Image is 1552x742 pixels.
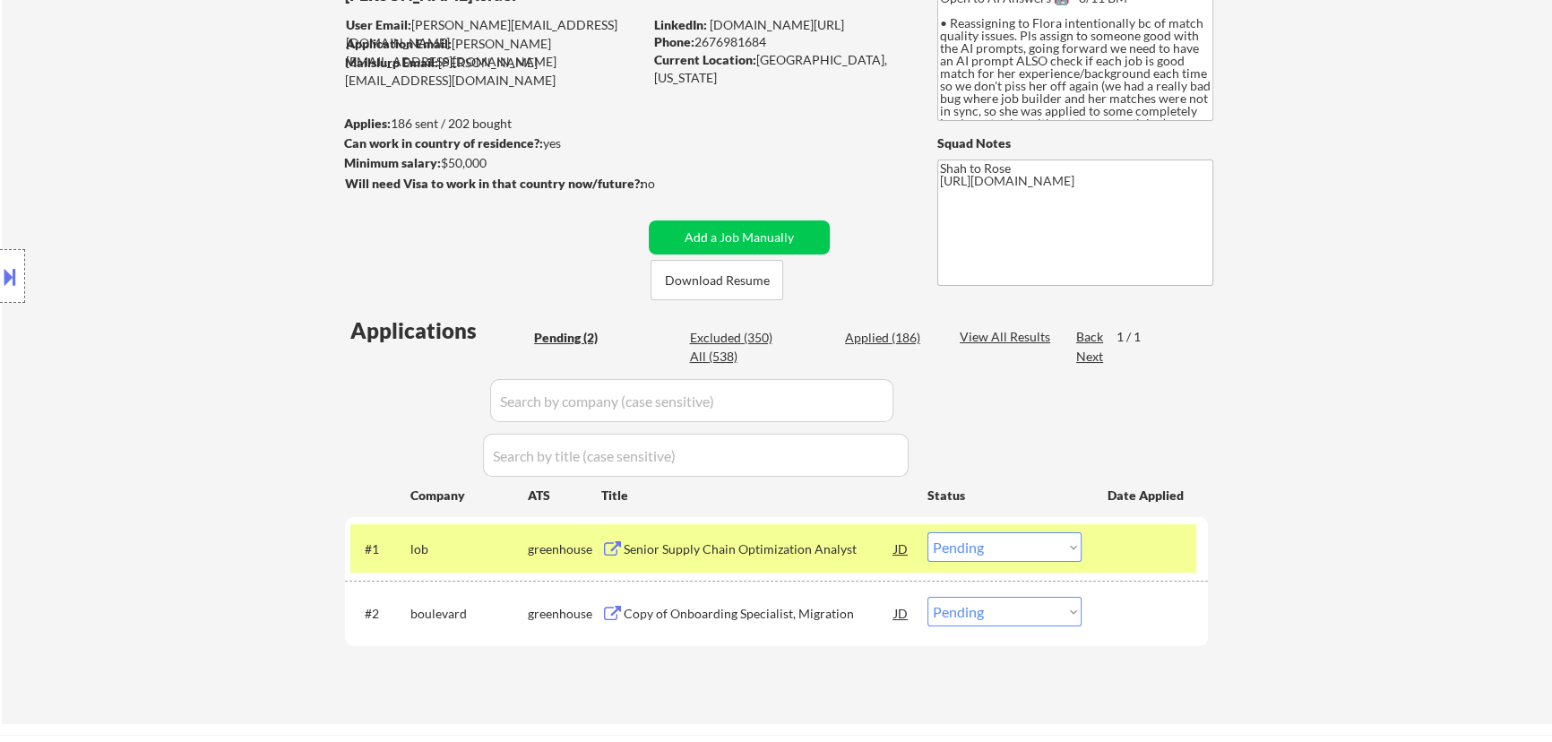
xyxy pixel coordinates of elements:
div: Applications [350,320,528,341]
div: Back [1076,328,1105,346]
strong: Current Location: [654,52,756,67]
div: 186 sent / 202 bought [344,115,642,133]
div: lob [410,540,528,558]
div: #1 [365,540,396,558]
strong: Can work in country of residence?: [344,135,543,151]
strong: Phone: [654,34,694,49]
input: Search by company (case sensitive) [490,379,893,422]
div: Next [1076,348,1105,366]
div: Company [410,487,528,505]
div: Title [601,487,910,505]
div: greenhouse [528,605,601,623]
button: Download Resume [651,260,783,300]
div: Applied (186) [845,329,935,347]
a: [DOMAIN_NAME][URL] [710,17,844,32]
div: $50,000 [344,154,642,172]
div: Excluded (350) [689,329,779,347]
strong: Applies: [344,116,391,131]
div: 2676981684 [654,33,908,51]
div: JD [892,532,910,565]
div: All (538) [689,348,779,366]
div: Date Applied [1108,487,1186,505]
div: View All Results [960,328,1056,346]
div: no [641,175,692,193]
div: ATS [528,487,601,505]
strong: User Email: [346,17,411,32]
button: Add a Job Manually [649,220,830,255]
div: Senior Supply Chain Optimization Analyst [624,540,894,558]
input: Search by title (case sensitive) [483,434,909,477]
strong: Mailslurp Email: [345,55,438,70]
div: Copy of Onboarding Specialist, Migration [624,605,894,623]
strong: Application Email: [346,36,452,51]
div: JD [892,597,910,629]
div: [PERSON_NAME][EMAIL_ADDRESS][DOMAIN_NAME] [346,35,642,70]
div: [PERSON_NAME][EMAIL_ADDRESS][DOMAIN_NAME] [346,16,642,51]
strong: Will need Visa to work in that country now/future?: [345,176,643,191]
div: [PERSON_NAME][EMAIL_ADDRESS][DOMAIN_NAME] [345,54,642,89]
div: Pending (2) [534,329,624,347]
div: Squad Notes [937,134,1213,152]
strong: Minimum salary: [344,155,441,170]
strong: LinkedIn: [654,17,707,32]
div: 1 / 1 [1117,328,1158,346]
div: boulevard [410,605,528,623]
div: greenhouse [528,540,601,558]
div: Status [927,479,1082,511]
div: [GEOGRAPHIC_DATA], [US_STATE] [654,51,908,86]
div: yes [344,134,637,152]
div: #2 [365,605,396,623]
